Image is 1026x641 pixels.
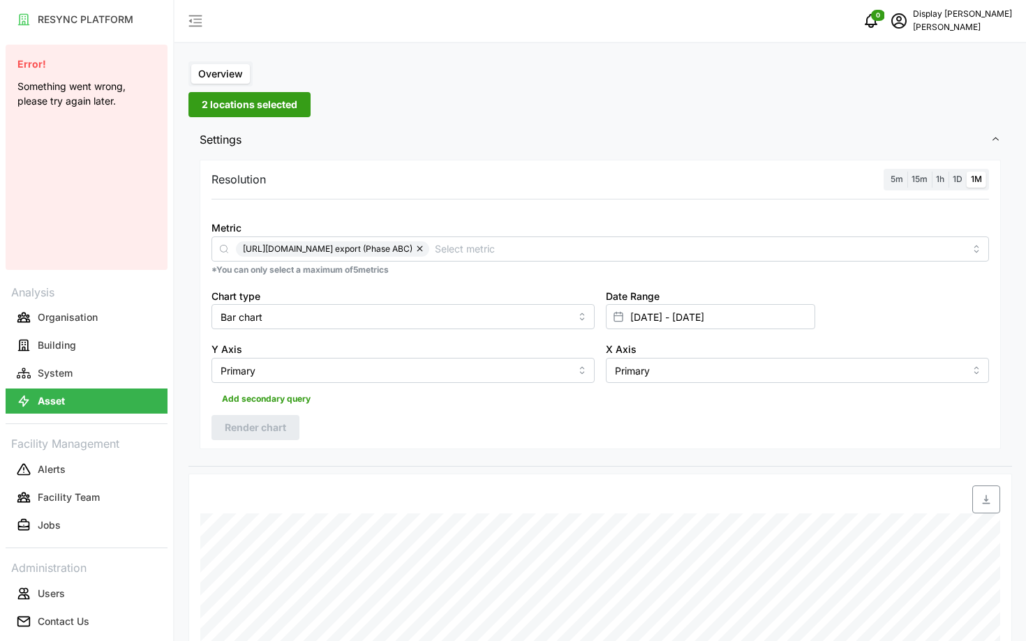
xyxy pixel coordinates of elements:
button: Building [6,333,168,358]
button: System [6,361,168,386]
span: Render chart [225,416,286,439]
span: 0 [876,10,880,20]
button: Alerts [6,457,168,482]
p: Organisation [38,310,98,324]
span: [URL][DOMAIN_NAME] export (Phase ABC) [243,241,412,257]
button: Jobs [6,513,168,538]
span: 1M [971,174,982,184]
span: Error! [17,56,46,72]
button: RESYNC PLATFORM [6,7,168,32]
input: Select metric [435,241,965,256]
p: Analysis [6,281,168,301]
a: Alerts [6,455,168,483]
a: Asset [6,387,168,415]
a: RESYNC PLATFORM [6,6,168,33]
button: Facility Team [6,485,168,510]
p: Jobs [38,518,61,532]
p: Contact Us [38,614,89,628]
label: Date Range [606,289,660,304]
button: Contact Us [6,609,168,634]
p: Administration [6,557,168,577]
p: Facility Management [6,432,168,453]
label: Y Axis [211,342,242,357]
p: Alerts [38,462,66,476]
p: System [38,366,73,380]
button: notifications [857,7,885,35]
p: [PERSON_NAME] [913,21,1012,34]
span: 1h [936,174,944,184]
button: Settings [188,123,1012,157]
input: Select Y axis [211,358,595,383]
button: Asset [6,389,168,414]
button: 2 locations selected [188,92,311,117]
button: Organisation [6,305,168,330]
span: 5m [891,174,903,184]
a: Building [6,331,168,359]
span: 15m [912,174,928,184]
p: Facility Team [38,490,100,504]
button: schedule [885,7,913,35]
div: Something went wrong, please try again later. [17,79,156,109]
label: Metric [211,220,241,236]
input: Select date range [606,304,815,329]
a: Jobs [6,511,168,539]
button: Add secondary query [211,389,321,409]
span: Overview [198,68,243,80]
a: Facility Team [6,483,168,511]
p: Resolution [211,171,266,188]
span: Add secondary query [222,389,311,409]
label: X Axis [606,342,637,357]
p: Building [38,338,76,352]
p: *You can only select a maximum of 5 metrics [211,264,989,276]
a: Users [6,580,168,608]
p: Asset [38,394,65,408]
a: Contact Us [6,608,168,635]
input: Select chart type [211,304,595,329]
button: Users [6,581,168,606]
label: Chart type [211,289,260,304]
span: Settings [200,123,990,157]
a: Organisation [6,303,168,331]
p: RESYNC PLATFORM [38,13,133,27]
div: Settings [188,156,1012,466]
span: 1D [953,174,962,184]
p: Display [PERSON_NAME] [913,8,1012,21]
span: 2 locations selected [202,93,297,116]
input: Select X axis [606,358,989,383]
button: Render chart [211,415,299,440]
a: System [6,359,168,387]
p: Users [38,587,65,601]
